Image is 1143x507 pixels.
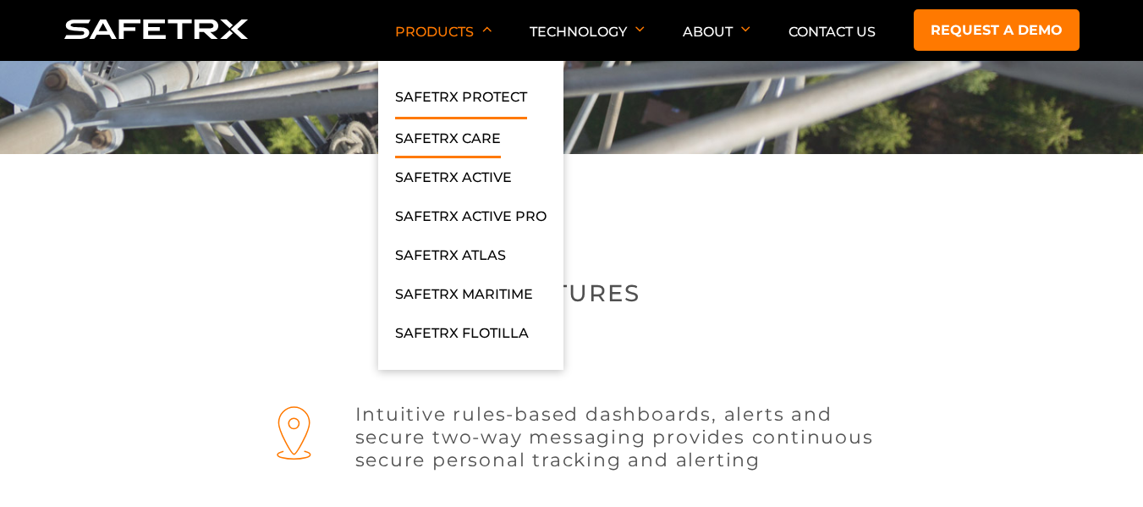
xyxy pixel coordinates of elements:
p: Technology [530,24,645,61]
p: I agree to allow 8 West Consulting to store and process my personal data. [21,358,381,371]
a: SafeTrx Maritime [395,284,533,314]
input: I agree to allow 8 West Consulting to store and process my personal data.* [4,360,15,371]
a: Contact Us [789,24,876,40]
input: Request a Demo [4,179,15,190]
img: Arrow down [741,26,750,32]
img: Arrow down [482,26,492,32]
img: Arrow down [635,26,645,32]
a: SafeTrx Active [395,167,512,197]
div: Chatwidget [1058,426,1143,507]
a: SafeTrx Protect [395,86,527,119]
a: SafeTrx Flotilla [395,322,529,353]
p: Products [395,24,492,61]
span: Discover More [19,202,91,215]
span: Request a Demo [19,179,102,192]
a: SafeTrx Atlas [395,245,506,275]
iframe: Chat Widget [1058,426,1143,507]
img: Logo SafeTrx [64,19,249,39]
img: Pin location icon [262,401,326,465]
a: Request a demo [914,9,1080,51]
p: Intuitive rules-based dashboards, alerts and secure two-way messaging provides continuous secure ... [355,403,882,471]
h2: Features [176,276,968,310]
input: Discover More [4,201,15,212]
p: About [683,24,750,61]
a: SafeTrx Active Pro [395,206,547,236]
a: SafeTrx Care [395,128,501,158]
